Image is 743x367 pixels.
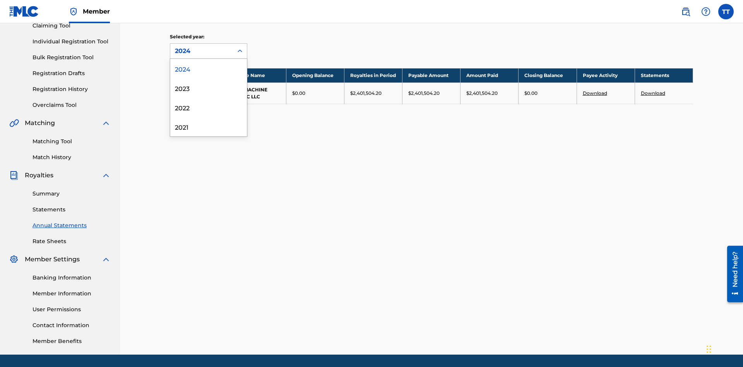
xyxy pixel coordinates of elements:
[101,255,111,264] img: expand
[707,338,711,361] div: Drag
[33,321,111,329] a: Contact Information
[33,153,111,161] a: Match History
[33,221,111,230] a: Annual Statements
[583,90,607,96] a: Download
[170,33,247,40] p: Selected year:
[33,190,111,198] a: Summary
[9,171,19,180] img: Royalties
[9,118,19,128] img: Matching
[83,7,110,16] span: Member
[701,7,710,16] img: help
[33,69,111,77] a: Registration Drafts
[350,90,382,97] p: $2,401,504.20
[69,7,78,16] img: Top Rightsholder
[408,90,440,97] p: $2,401,504.20
[698,4,714,19] div: Help
[101,171,111,180] img: expand
[33,274,111,282] a: Banking Information
[641,90,665,96] a: Download
[681,7,690,16] img: search
[33,22,111,30] a: Claiming Tool
[519,68,577,82] th: Closing Balance
[25,171,53,180] span: Royalties
[25,118,55,128] span: Matching
[228,68,286,82] th: Payee Name
[33,290,111,298] a: Member Information
[33,237,111,245] a: Rate Sheets
[344,68,402,82] th: Royalties in Period
[33,206,111,214] a: Statements
[577,68,635,82] th: Payee Activity
[718,4,734,19] div: User Menu
[33,101,111,109] a: Overclaims Tool
[524,90,538,97] p: $0.00
[101,118,111,128] img: expand
[461,68,519,82] th: Amount Paid
[170,98,247,117] div: 2022
[228,82,286,104] td: BIG MACHINE MUSIC LLC
[175,46,228,56] div: 2024
[33,305,111,314] a: User Permissions
[678,4,693,19] a: Public Search
[466,90,498,97] p: $2,401,504.20
[9,6,39,17] img: MLC Logo
[33,53,111,62] a: Bulk Registration Tool
[33,337,111,345] a: Member Benefits
[704,330,743,367] iframe: Chat Widget
[292,90,305,97] p: $0.00
[33,85,111,93] a: Registration History
[170,117,247,136] div: 2021
[170,78,247,98] div: 2023
[33,137,111,146] a: Matching Tool
[170,59,247,78] div: 2024
[635,68,693,82] th: Statements
[33,38,111,46] a: Individual Registration Tool
[9,255,19,264] img: Member Settings
[721,243,743,306] iframe: Resource Center
[25,255,80,264] span: Member Settings
[286,68,344,82] th: Opening Balance
[402,68,461,82] th: Payable Amount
